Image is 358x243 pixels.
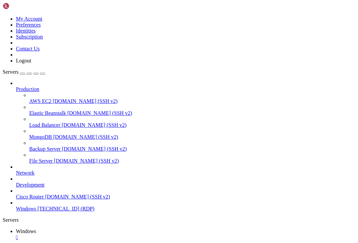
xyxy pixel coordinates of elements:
[16,194,355,200] a: Cisco Router [DOMAIN_NAME] (SSH v2)
[16,170,355,176] a: Network
[16,182,355,188] a: Development
[29,140,355,152] li: Backup Server [DOMAIN_NAME] (SSH v2)
[29,92,355,104] li: AWS EC2 [DOMAIN_NAME] (SSH v2)
[29,98,51,104] span: AWS EC2
[16,206,36,211] span: Windows
[3,3,41,9] img: Shellngn
[3,69,19,75] span: Servers
[16,170,35,176] span: Network
[67,110,132,116] span: [DOMAIN_NAME] (SSH v2)
[16,194,44,200] span: Cisco Router
[16,164,355,176] li: Network
[29,134,355,140] a: MongoDB [DOMAIN_NAME] (SSH v2)
[29,98,355,104] a: AWS EC2 [DOMAIN_NAME] (SSH v2)
[16,206,355,212] a: Windows [TECHNICAL_ID] (RDP)
[16,80,355,164] li: Production
[29,122,355,128] a: Load Balancer [DOMAIN_NAME] (SSH v2)
[29,110,66,116] span: Elastic Beanstalk
[16,28,36,34] a: Identities
[62,122,127,128] span: [DOMAIN_NAME] (SSH v2)
[3,69,45,75] a: Servers
[29,110,355,116] a: Elastic Beanstalk [DOMAIN_NAME] (SSH v2)
[29,122,60,128] span: Load Balancer
[29,134,52,140] span: MongoDB
[16,58,31,63] a: Logout
[16,86,355,92] a: Production
[16,228,36,234] span: Windows
[29,128,355,140] li: MongoDB [DOMAIN_NAME] (SSH v2)
[16,228,355,240] a: Windows
[16,188,355,200] li: Cisco Router [DOMAIN_NAME] (SSH v2)
[16,34,43,40] a: Subscription
[29,146,61,152] span: Backup Server
[16,234,355,240] a: 
[53,98,118,104] span: [DOMAIN_NAME] (SSH v2)
[16,22,41,28] a: Preferences
[16,16,42,22] a: My Account
[29,104,355,116] li: Elastic Beanstalk [DOMAIN_NAME] (SSH v2)
[16,46,40,51] a: Contact Us
[62,146,127,152] span: [DOMAIN_NAME] (SSH v2)
[53,134,118,140] span: [DOMAIN_NAME] (SSH v2)
[16,86,39,92] span: Production
[54,158,119,164] span: [DOMAIN_NAME] (SSH v2)
[29,152,355,164] li: File Server [DOMAIN_NAME] (SSH v2)
[29,146,355,152] a: Backup Server [DOMAIN_NAME] (SSH v2)
[29,158,355,164] a: File Server [DOMAIN_NAME] (SSH v2)
[45,194,110,200] span: [DOMAIN_NAME] (SSH v2)
[3,217,355,223] div: Servers
[29,116,355,128] li: Load Balancer [DOMAIN_NAME] (SSH v2)
[16,176,355,188] li: Development
[16,182,44,188] span: Development
[29,158,53,164] span: File Server
[37,206,95,211] span: [TECHNICAL_ID] (RDP)
[16,200,355,212] li: Windows [TECHNICAL_ID] (RDP)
